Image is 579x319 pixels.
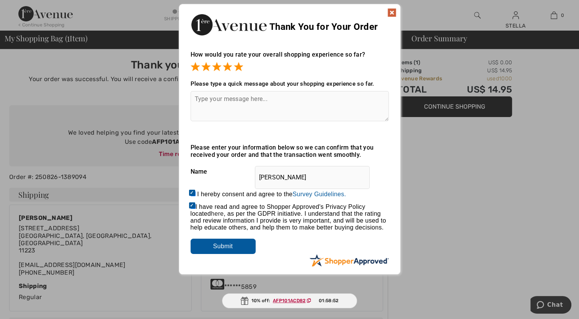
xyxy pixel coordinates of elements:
[269,21,378,32] span: Thank You for Your Order
[241,297,248,305] img: Gift.svg
[191,80,389,87] div: Please type a quick message about your shopping experience so far.
[191,12,267,37] img: Thank You for Your Order
[191,162,389,181] div: Name
[387,8,396,17] img: x
[292,191,346,197] a: Survey Guidelines.
[17,5,33,12] span: Chat
[222,293,357,308] div: 10% off:
[211,210,223,217] a: here
[191,239,256,254] input: Submit
[191,43,389,73] div: How would you rate your overall shopping experience so far?
[197,191,346,198] label: I hereby consent and agree to the
[191,144,389,158] div: Please enter your information below so we can confirm that you received your order and that the t...
[319,297,338,304] span: 01:58:52
[191,203,386,231] span: I have read and agree to Shopper Approved's Privacy Policy located , as per the GDPR initiative. ...
[273,298,305,303] ins: AFP101ACD82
